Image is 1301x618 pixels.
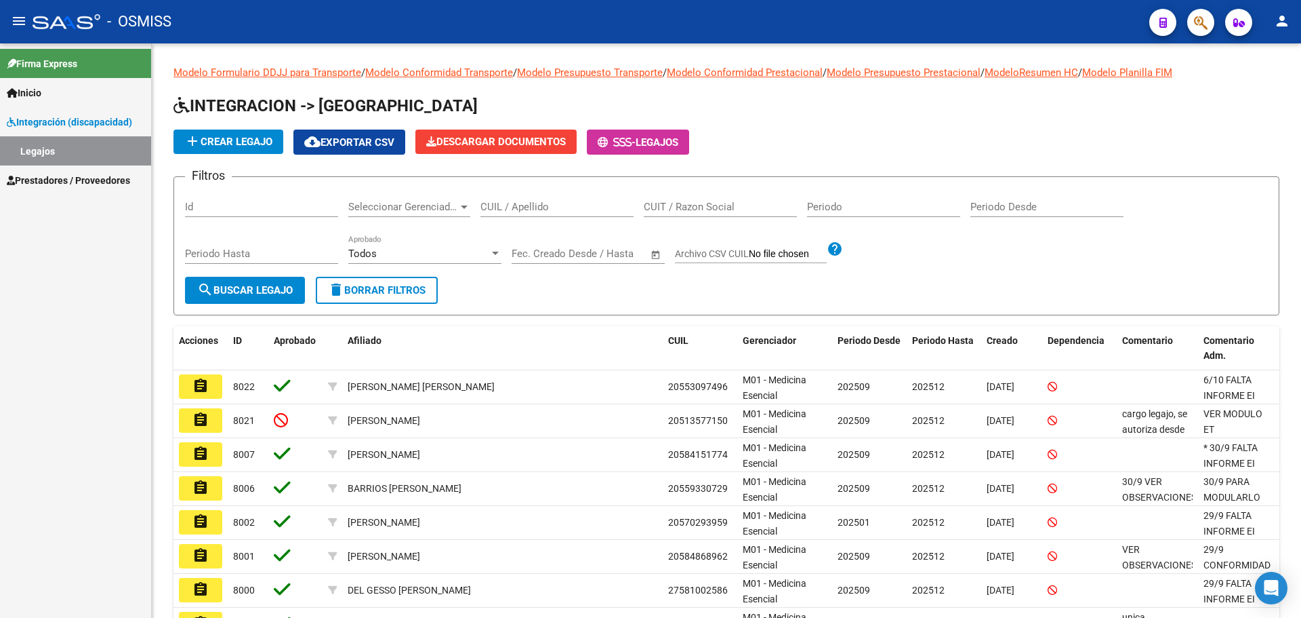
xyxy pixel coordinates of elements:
span: Inicio [7,85,41,100]
span: 202509 [838,551,870,562]
datatable-header-cell: CUIL [663,326,737,371]
span: 202512 [912,415,945,426]
span: Buscar Legajo [197,284,293,296]
div: [PERSON_NAME] [348,447,420,463]
span: M01 - Medicina Esencial [743,578,806,604]
mat-icon: assignment [192,480,209,496]
span: Creado [987,335,1018,346]
span: 202509 [838,415,870,426]
div: [PERSON_NAME] [348,549,420,564]
span: 20513577150 [668,415,728,426]
button: Exportar CSV [293,130,405,155]
span: 20584151774 [668,449,728,460]
span: 202509 [838,483,870,494]
h3: Filtros [185,166,232,185]
span: 8006 [233,483,255,494]
span: 202501 [838,517,870,528]
mat-icon: assignment [192,446,209,462]
span: 29/9 FALTA INFORME EI [1203,578,1255,604]
span: 202512 [912,483,945,494]
mat-icon: menu [11,13,27,29]
span: 202509 [838,449,870,460]
div: [PERSON_NAME] [348,413,420,429]
span: Integración (discapacidad) [7,115,132,130]
span: 202512 [912,585,945,596]
span: Acciones [179,335,218,346]
mat-icon: person [1274,13,1290,29]
span: 202512 [912,449,945,460]
span: 8007 [233,449,255,460]
datatable-header-cell: Periodo Desde [832,326,907,371]
span: 27581002586 [668,585,728,596]
span: M01 - Medicina Esencial [743,374,806,401]
span: Archivo CSV CUIL [675,248,749,259]
span: Legajos [636,136,678,149]
span: Gerenciador [743,335,796,346]
span: 30/9 VER OBSERVACIONES [1122,476,1197,503]
span: - OSMISS [107,7,171,37]
span: 8000 [233,585,255,596]
span: M01 - Medicina Esencial [743,544,806,571]
span: 20570293959 [668,517,728,528]
datatable-header-cell: ID [228,326,268,371]
span: CUIL [668,335,688,346]
span: INTEGRACION -> [GEOGRAPHIC_DATA] [173,96,478,115]
mat-icon: assignment [192,514,209,530]
span: 202509 [838,381,870,392]
datatable-header-cell: Afiliado [342,326,663,371]
datatable-header-cell: Creado [981,326,1042,371]
span: 8022 [233,381,255,392]
span: [DATE] [987,551,1014,562]
div: BARRIOS [PERSON_NAME] [348,481,461,497]
mat-icon: assignment [192,581,209,598]
datatable-header-cell: Acciones [173,326,228,371]
div: DEL GESSO [PERSON_NAME] [348,583,471,598]
span: Comentario Adm. [1203,335,1254,362]
a: Modelo Presupuesto Prestacional [827,66,980,79]
span: [DATE] [987,483,1014,494]
datatable-header-cell: Comentario [1117,326,1198,371]
span: M01 - Medicina Esencial [743,442,806,469]
mat-icon: assignment [192,378,209,394]
a: Modelo Planilla FIM [1082,66,1172,79]
span: Afiliado [348,335,381,346]
span: M01 - Medicina Esencial [743,408,806,435]
input: Fecha fin [579,248,644,260]
span: Exportar CSV [304,136,394,149]
span: Descargar Documentos [426,136,566,148]
mat-icon: add [184,133,201,149]
a: Modelo Conformidad Prestacional [667,66,823,79]
span: Firma Express [7,56,77,71]
span: VER MODULO ET [1203,408,1262,435]
mat-icon: assignment [192,547,209,564]
span: [DATE] [987,449,1014,460]
button: Borrar Filtros [316,277,438,304]
button: Crear Legajo [173,130,283,154]
datatable-header-cell: Gerenciador [737,326,832,371]
span: Todos [348,248,377,260]
span: 202512 [912,381,945,392]
span: Aprobado [274,335,316,346]
span: 29/9 FALTA INFORME EI [1203,510,1255,537]
datatable-header-cell: Comentario Adm. [1198,326,1279,371]
mat-icon: cloud_download [304,134,321,150]
span: 202512 [912,517,945,528]
span: - [598,136,636,149]
a: Modelo Conformidad Transporte [365,66,513,79]
mat-icon: search [197,282,213,298]
button: Open calendar [648,247,664,263]
span: cargo legajo, se autoriza desde octubre [1122,408,1187,450]
button: -Legajos [587,130,689,155]
span: Periodo Desde [838,335,901,346]
span: M01 - Medicina Esencial [743,510,806,537]
span: 202509 [838,585,870,596]
span: [DATE] [987,585,1014,596]
a: Modelo Presupuesto Transporte [517,66,663,79]
span: 202512 [912,551,945,562]
span: ID [233,335,242,346]
input: Archivo CSV CUIL [749,248,827,260]
span: VER OBSERVACIONES 29/ 9 - 8/10 [1122,544,1197,586]
a: ModeloResumen HC [985,66,1078,79]
div: Open Intercom Messenger [1255,572,1287,604]
span: [DATE] [987,381,1014,392]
